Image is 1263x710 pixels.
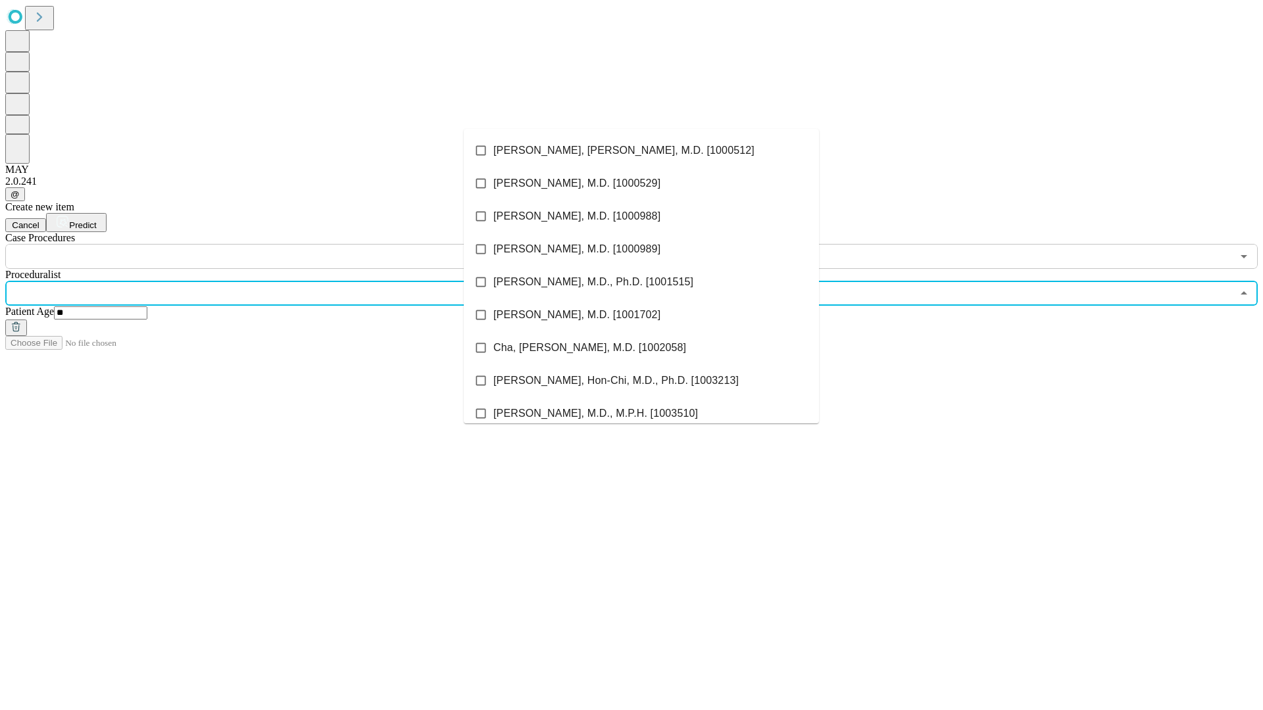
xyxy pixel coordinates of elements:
[493,340,686,356] span: Cha, [PERSON_NAME], M.D. [1002058]
[493,143,755,158] span: [PERSON_NAME], [PERSON_NAME], M.D. [1000512]
[11,189,20,199] span: @
[493,307,660,323] span: [PERSON_NAME], M.D. [1001702]
[493,208,660,224] span: [PERSON_NAME], M.D. [1000988]
[12,220,39,230] span: Cancel
[493,373,739,389] span: [PERSON_NAME], Hon-Chi, M.D., Ph.D. [1003213]
[5,218,46,232] button: Cancel
[493,241,660,257] span: [PERSON_NAME], M.D. [1000989]
[5,232,75,243] span: Scheduled Procedure
[5,164,1258,176] div: MAY
[5,187,25,201] button: @
[5,269,61,280] span: Proceduralist
[5,201,74,212] span: Create new item
[1235,284,1253,302] button: Close
[493,274,693,290] span: [PERSON_NAME], M.D., Ph.D. [1001515]
[5,306,54,317] span: Patient Age
[1235,247,1253,266] button: Open
[46,213,107,232] button: Predict
[493,176,660,191] span: [PERSON_NAME], M.D. [1000529]
[69,220,96,230] span: Predict
[5,176,1258,187] div: 2.0.241
[493,406,698,421] span: [PERSON_NAME], M.D., M.P.H. [1003510]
